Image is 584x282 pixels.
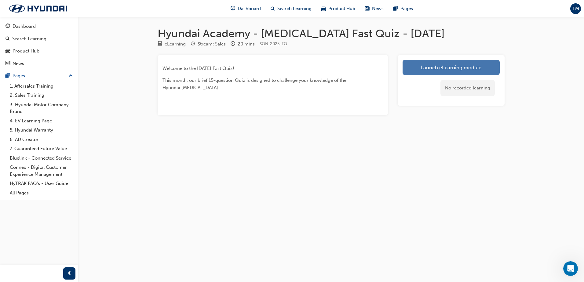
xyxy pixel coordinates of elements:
a: Bluelink - Connected Service [7,154,75,163]
span: Welcome to the [DATE] Fast Quiz! [162,66,234,71]
a: Connex - Digital Customer Experience Management [7,163,75,179]
span: TM [572,5,579,12]
button: Pages [2,70,75,81]
div: Dashboard [13,23,36,30]
span: car-icon [321,5,326,13]
a: 1. Aftersales Training [7,81,75,91]
span: clock-icon [231,42,235,47]
div: Search Learning [12,35,46,42]
div: Stream [191,40,226,48]
div: eLearning [165,41,186,48]
span: Dashboard [238,5,261,12]
a: car-iconProduct Hub [316,2,360,15]
a: pages-iconPages [389,2,418,15]
a: HyTRAK FAQ's - User Guide [7,179,75,188]
div: No recorded learning [440,80,495,96]
a: news-iconNews [360,2,389,15]
span: News [372,5,384,12]
span: Pages [400,5,413,12]
div: Product Hub [13,48,39,55]
span: search-icon [5,36,10,42]
span: prev-icon [67,270,72,277]
div: Pages [13,72,25,79]
span: Search Learning [277,5,312,12]
a: Dashboard [2,21,75,32]
div: Duration [231,40,255,48]
button: TM [570,3,581,14]
a: 6. AD Creator [7,135,75,144]
span: guage-icon [5,24,10,29]
a: Product Hub [2,45,75,57]
span: pages-icon [5,73,10,79]
span: up-icon [69,72,73,80]
a: News [2,58,75,69]
a: 3. Hyundai Motor Company Brand [7,100,75,116]
div: News [13,60,24,67]
a: 4. EV Learning Page [7,116,75,126]
img: Trak [3,2,73,15]
span: car-icon [5,49,10,54]
a: 2. Sales Training [7,91,75,100]
div: 20 mins [238,41,255,48]
span: news-icon [365,5,370,13]
span: This month, our brief 15-question Quiz is designed to challenge your knowledge of the Hyundai [ME... [162,78,348,90]
span: Learning resource code [260,41,287,46]
span: guage-icon [231,5,235,13]
a: All Pages [7,188,75,198]
a: guage-iconDashboard [226,2,266,15]
span: pages-icon [393,5,398,13]
a: Launch eLearning module [403,60,500,75]
span: target-icon [191,42,195,47]
div: Stream: Sales [198,41,226,48]
a: 5. Hyundai Warranty [7,125,75,135]
div: Type [158,40,186,48]
a: Search Learning [2,33,75,45]
span: search-icon [271,5,275,13]
a: search-iconSearch Learning [266,2,316,15]
a: 7. Guaranteed Future Value [7,144,75,154]
span: Product Hub [328,5,355,12]
span: news-icon [5,61,10,67]
span: learningResourceType_ELEARNING-icon [158,42,162,47]
button: DashboardSearch LearningProduct HubNews [2,20,75,70]
iframe: Intercom live chat [563,261,578,276]
h1: Hyundai Academy - [MEDICAL_DATA] Fast Quiz - [DATE] [158,27,505,40]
